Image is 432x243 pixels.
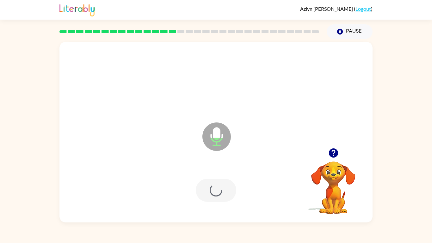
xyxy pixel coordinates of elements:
[302,152,365,215] video: Your browser must support playing .mp4 files to use Literably. Please try using another browser.
[327,24,373,39] button: Pause
[355,6,371,12] a: Logout
[300,6,373,12] div: ( )
[59,3,95,16] img: Literably
[300,6,354,12] span: Azlyn [PERSON_NAME]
